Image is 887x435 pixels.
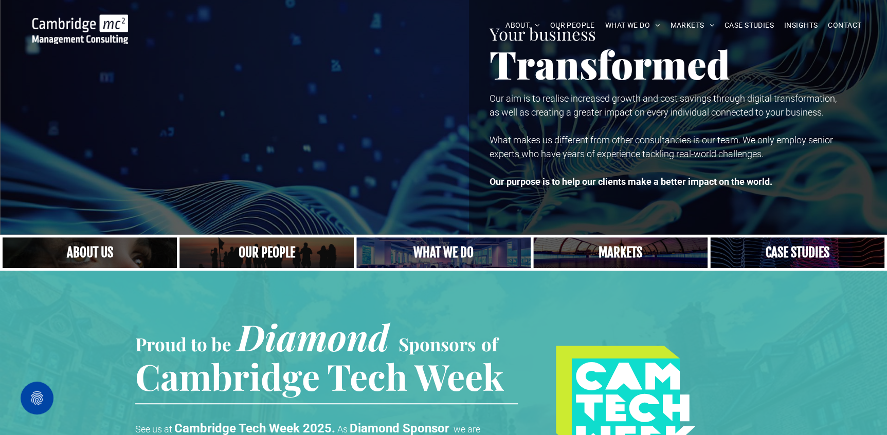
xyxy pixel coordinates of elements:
[3,237,177,268] a: Close up of woman's face, centered on her eyes
[356,237,531,268] a: A yoga teacher lifting his whole body off the ground in the peacock pose
[600,17,665,33] a: WHAT WE DO
[237,312,389,361] span: Diamond
[32,14,128,44] img: Go to Homepage
[135,424,172,434] span: See us at
[500,17,545,33] a: ABOUT
[337,424,348,434] span: As
[719,17,779,33] a: CASE STUDIES
[135,332,231,356] span: Proud to be
[665,17,719,33] a: MARKETS
[490,176,772,187] strong: Our purpose is to help our clients make a better impact on the world.
[779,17,823,33] a: INSIGHTS
[490,93,837,118] span: Our aim is to realise increased growth and cost savings through digital transformation, as well a...
[545,17,600,33] a: OUR PEOPLE
[454,424,480,434] span: we are
[490,135,833,159] span: What makes us different from other consultancies is our team. We only employ senior experts who h...
[823,17,866,33] a: CONTACT
[490,38,730,89] span: Transformed
[174,236,359,269] a: A crowd in silhouette at sunset, on a rise or lookout point
[481,332,498,356] span: of
[135,352,504,400] span: Cambridge Tech Week
[399,332,476,356] span: Sponsors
